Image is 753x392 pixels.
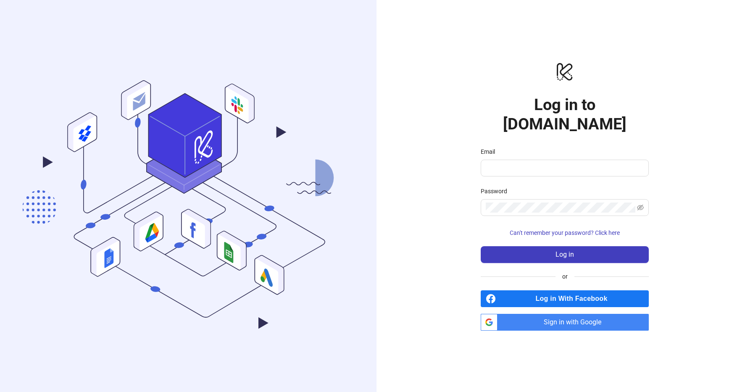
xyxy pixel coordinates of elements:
button: Can't remember your password? Click here [481,226,649,239]
h1: Log in to [DOMAIN_NAME] [481,95,649,134]
span: Log in [556,251,574,258]
a: Log in With Facebook [481,290,649,307]
span: Log in With Facebook [499,290,649,307]
button: Log in [481,246,649,263]
input: Email [486,163,642,173]
input: Password [486,203,635,213]
label: Password [481,187,513,196]
span: or [556,272,574,281]
label: Email [481,147,500,156]
a: Can't remember your password? Click here [481,229,649,236]
span: Sign in with Google [501,314,649,331]
span: Can't remember your password? Click here [510,229,620,236]
a: Sign in with Google [481,314,649,331]
span: eye-invisible [637,204,644,211]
